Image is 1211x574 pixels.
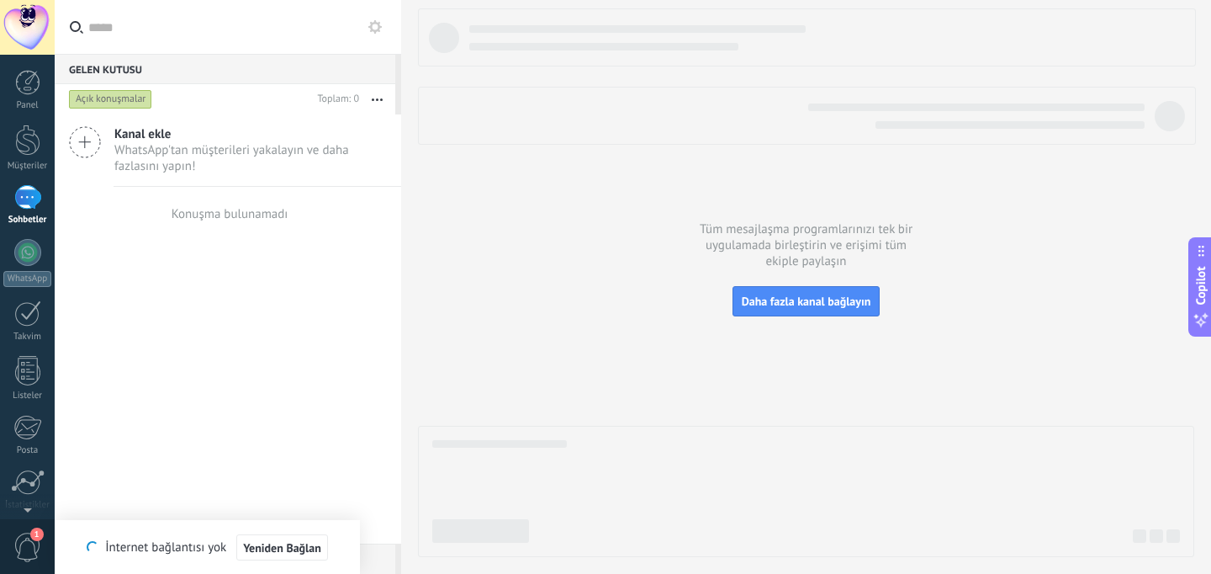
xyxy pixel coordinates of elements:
div: Toplam: 0 [310,91,359,108]
div: Posta [3,445,52,456]
span: WhatsApp'tan müşterileri yakalayın ve daha fazlasını yapın! [114,142,387,174]
span: 1 [30,528,44,541]
div: Listeler [3,391,52,401]
div: Gelen Kutusu [55,54,395,84]
button: Yeniden Bağlan [236,534,328,561]
button: Daha fazla kanal bağlayın [732,286,880,316]
div: WhatsApp [3,271,51,287]
span: Daha fazla kanal bağlayın [742,294,871,309]
div: Sohbetler [3,215,52,226]
span: Kanal ekle [114,126,387,142]
div: Konuşma bulunamadı [172,206,288,222]
div: Panel [3,100,52,111]
div: İnternet bağlantısı yok [87,534,328,561]
button: Daha fazla [359,84,395,114]
div: Açık konuşmalar [69,89,152,109]
span: Yeniden Bağlan [243,542,321,554]
div: Müşteriler [3,161,52,172]
span: Copilot [1192,267,1209,306]
div: Takvim [3,332,52,343]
